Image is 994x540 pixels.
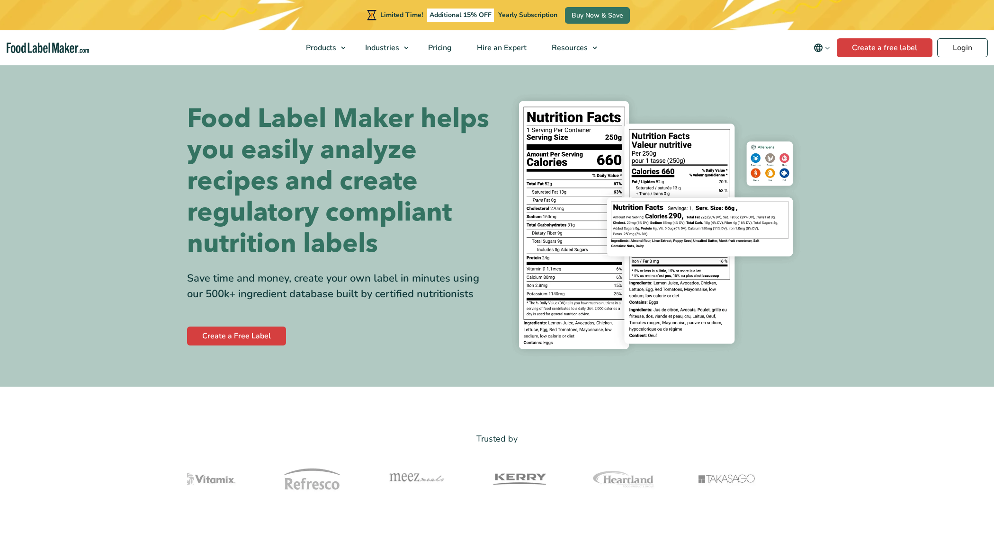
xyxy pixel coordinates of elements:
h1: Food Label Maker helps you easily analyze recipes and create regulatory compliant nutrition labels [187,103,490,259]
span: Pricing [425,43,453,53]
button: Change language [807,38,837,57]
a: Resources [539,30,602,65]
span: Limited Time! [380,10,423,19]
a: Industries [353,30,413,65]
div: Save time and money, create your own label in minutes using our 500k+ ingredient database built b... [187,271,490,302]
a: Login [937,38,988,57]
span: Products [303,43,337,53]
span: Resources [549,43,589,53]
a: Hire an Expert [465,30,537,65]
a: Products [294,30,350,65]
p: Trusted by [187,432,807,446]
a: Food Label Maker homepage [7,43,90,53]
a: Create a free label [837,38,932,57]
span: Additional 15% OFF [427,9,494,22]
span: Yearly Subscription [498,10,557,19]
span: Industries [362,43,400,53]
span: Hire an Expert [474,43,528,53]
a: Pricing [416,30,462,65]
a: Create a Free Label [187,327,286,345]
a: Buy Now & Save [565,7,630,24]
